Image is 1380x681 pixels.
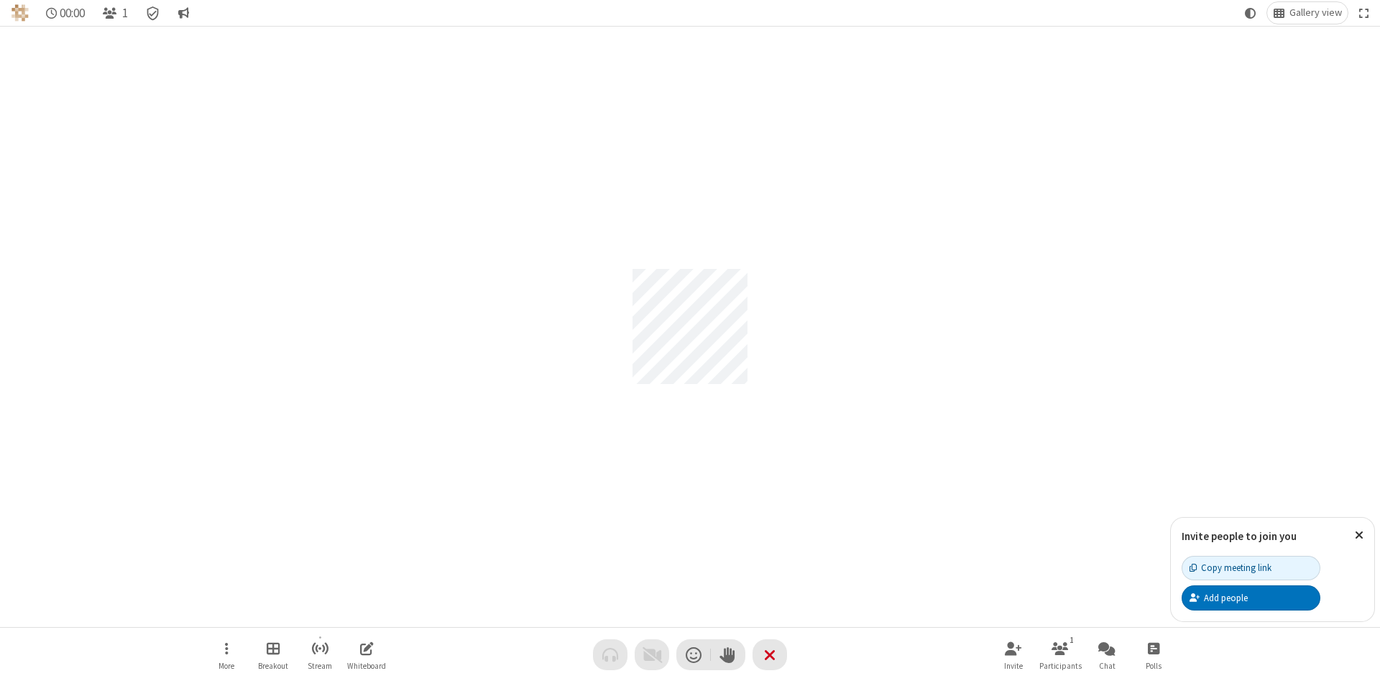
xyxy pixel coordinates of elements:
[96,2,134,24] button: Open participant list
[1267,2,1348,24] button: Change layout
[122,6,128,20] span: 1
[1344,518,1374,553] button: Close popover
[1039,634,1082,675] button: Open participant list
[252,634,295,675] button: Manage Breakout Rooms
[1239,2,1262,24] button: Using system theme
[1132,634,1175,675] button: Open poll
[676,639,711,670] button: Send a reaction
[11,4,29,22] img: QA Selenium DO NOT DELETE OR CHANGE
[347,662,386,670] span: Whiteboard
[1085,634,1128,675] button: Open chat
[593,639,627,670] button: Audio problem - check your Internet connection or call by phone
[1190,561,1271,575] div: Copy meeting link
[992,634,1035,675] button: Invite participants (Alt+I)
[1182,556,1320,580] button: Copy meeting link
[1289,7,1342,19] span: Gallery view
[1182,529,1297,543] label: Invite people to join you
[205,634,248,675] button: Open menu
[635,639,669,670] button: Video
[711,639,745,670] button: Raise hand
[60,6,85,20] span: 00:00
[1039,662,1082,670] span: Participants
[753,639,787,670] button: End or leave meeting
[1182,585,1320,610] button: Add people
[1146,662,1161,670] span: Polls
[172,2,195,24] button: Conversation
[1099,662,1115,670] span: Chat
[308,662,332,670] span: Stream
[218,662,234,670] span: More
[1353,2,1375,24] button: Fullscreen
[298,634,341,675] button: Start streaming
[1004,662,1023,670] span: Invite
[345,634,388,675] button: Open shared whiteboard
[139,2,167,24] div: Meeting details Encryption enabled
[40,2,91,24] div: Timer
[258,662,288,670] span: Breakout
[1066,634,1078,646] div: 1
